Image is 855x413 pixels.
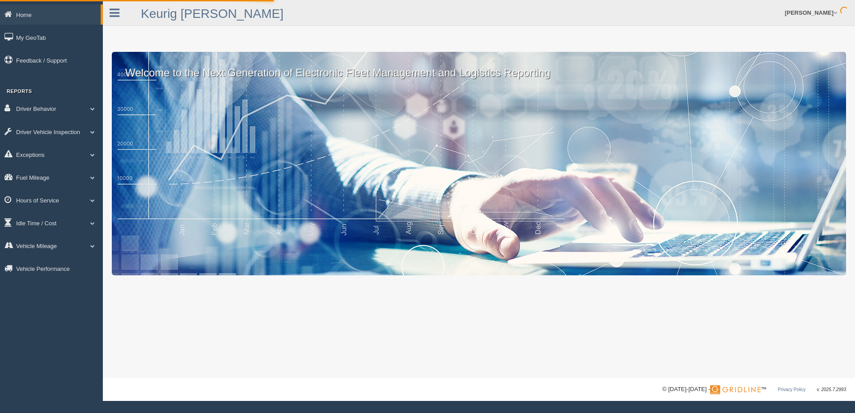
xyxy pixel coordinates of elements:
p: Welcome to the Next Generation of Electronic Fleet Management and Logistics Reporting [112,52,846,80]
div: © [DATE]-[DATE] - ™ [662,385,846,394]
a: Keurig [PERSON_NAME] [141,7,284,21]
a: Privacy Policy [778,387,805,392]
span: v. 2025.7.2993 [817,387,846,392]
img: Gridline [710,385,761,394]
